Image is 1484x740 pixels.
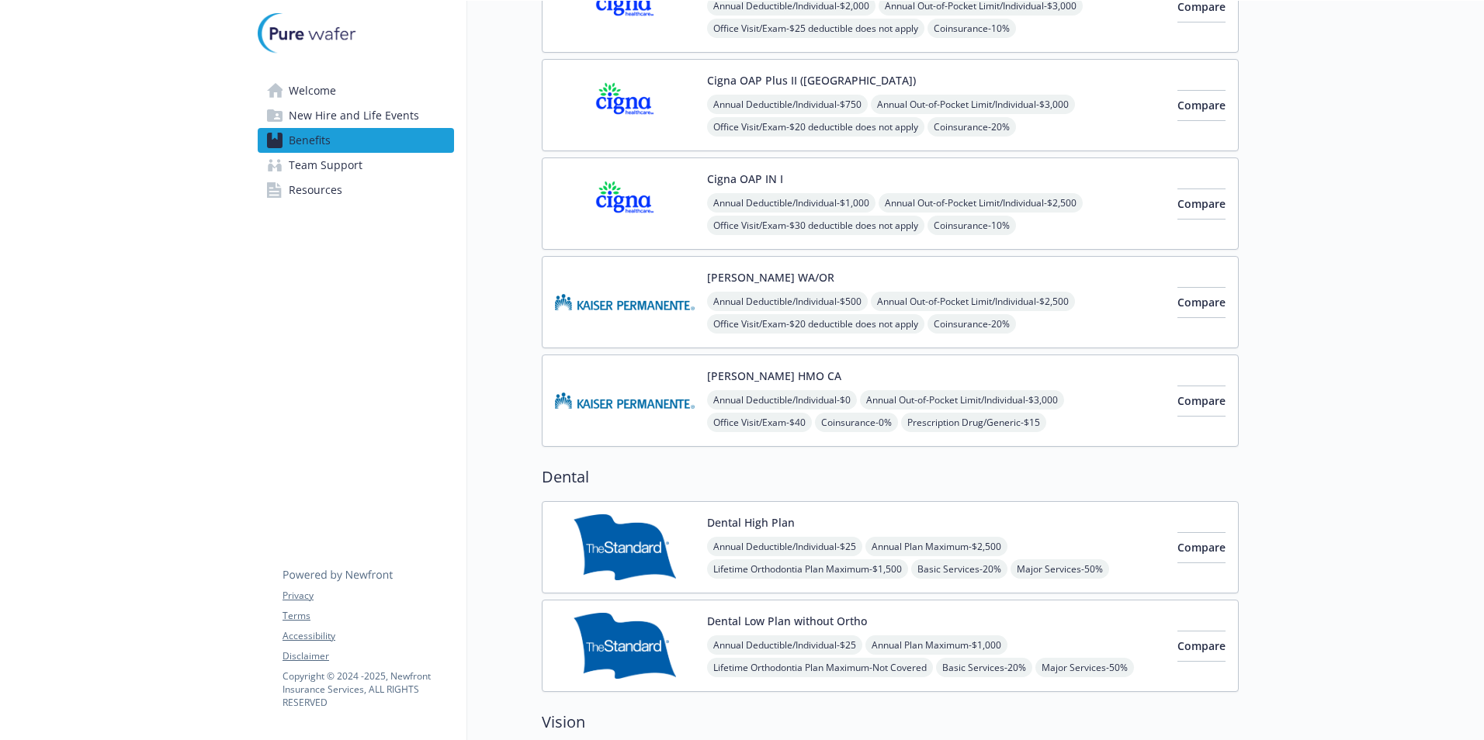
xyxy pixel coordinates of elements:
span: Office Visit/Exam - $30 deductible does not apply [707,216,924,235]
button: Compare [1177,90,1226,121]
span: Compare [1177,540,1226,555]
span: Annual Out-of-Pocket Limit/Individual - $2,500 [879,193,1083,213]
a: New Hire and Life Events [258,103,454,128]
img: Kaiser Permanente Insurance Company carrier logo [555,368,695,434]
a: Accessibility [283,629,453,643]
span: Coinsurance - 10% [928,216,1016,235]
img: Standard Insurance Company carrier logo [555,514,695,580]
span: Office Visit/Exam - $40 [707,413,812,432]
span: Compare [1177,98,1226,112]
a: Disclaimer [283,649,453,663]
span: Compare [1177,393,1226,408]
span: Team Support [289,153,362,178]
span: Annual Out-of-Pocket Limit/Individual - $2,500 [871,292,1075,311]
span: Coinsurance - 20% [928,117,1016,137]
a: Team Support [258,153,454,178]
span: Annual Out-of-Pocket Limit/Individual - $3,000 [860,390,1064,410]
span: Compare [1177,295,1226,309]
span: Annual Out-of-Pocket Limit/Individual - $3,000 [871,95,1075,114]
span: Office Visit/Exam - $20 deductible does not apply [707,314,924,334]
span: Coinsurance - 10% [928,19,1016,38]
img: CIGNA carrier logo [555,72,695,138]
img: Kaiser Foundation Health Plan of the Northwest carrier logo [555,269,695,335]
span: Annual Deductible/Individual - $1,000 [707,193,875,213]
span: Compare [1177,638,1226,653]
span: Annual Plan Maximum - $2,500 [865,537,1007,556]
span: Annual Deductible/Individual - $25 [707,537,862,556]
img: CIGNA carrier logo [555,171,695,237]
button: Cigna OAP IN I [707,171,783,187]
button: Dental Low Plan without Ortho [707,613,867,629]
h2: Dental [542,465,1239,489]
span: Office Visit/Exam - $20 deductible does not apply [707,117,924,137]
a: Benefits [258,128,454,153]
span: Welcome [289,78,336,103]
a: Resources [258,178,454,202]
img: Standard Insurance Company carrier logo [555,613,695,679]
span: Compare [1177,196,1226,211]
span: Annual Plan Maximum - $1,000 [865,635,1007,655]
span: Lifetime Orthodontia Plan Maximum - $1,500 [707,559,908,579]
button: Compare [1177,532,1226,563]
span: Annual Deductible/Individual - $500 [707,292,868,311]
p: Copyright © 2024 - 2025 , Newfront Insurance Services, ALL RIGHTS RESERVED [283,669,453,709]
span: Major Services - 50% [1011,559,1109,579]
a: Privacy [283,589,453,603]
span: New Hire and Life Events [289,103,419,128]
span: Benefits [289,128,331,153]
span: Lifetime Orthodontia Plan Maximum - Not Covered [707,658,933,677]
span: Basic Services - 20% [911,559,1007,579]
span: Major Services - 50% [1035,658,1134,677]
a: Terms [283,609,453,623]
span: Prescription Drug/Generic - $15 [901,413,1046,432]
a: Welcome [258,78,454,103]
button: Compare [1177,386,1226,417]
span: Annual Deductible/Individual - $750 [707,95,868,114]
button: [PERSON_NAME] HMO CA [707,368,841,384]
h2: Vision [542,711,1239,734]
button: Compare [1177,631,1226,662]
span: Resources [289,178,342,202]
span: Coinsurance - 20% [928,314,1016,334]
button: Dental High Plan [707,514,795,531]
button: Compare [1177,188,1226,220]
span: Annual Deductible/Individual - $25 [707,635,862,655]
span: Coinsurance - 0% [815,413,898,432]
button: [PERSON_NAME] WA/OR [707,269,834,285]
span: Annual Deductible/Individual - $0 [707,390,857,410]
button: Cigna OAP Plus II ([GEOGRAPHIC_DATA]) [707,72,916,88]
span: Basic Services - 20% [936,658,1032,677]
button: Compare [1177,287,1226,318]
span: Office Visit/Exam - $25 deductible does not apply [707,19,924,38]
